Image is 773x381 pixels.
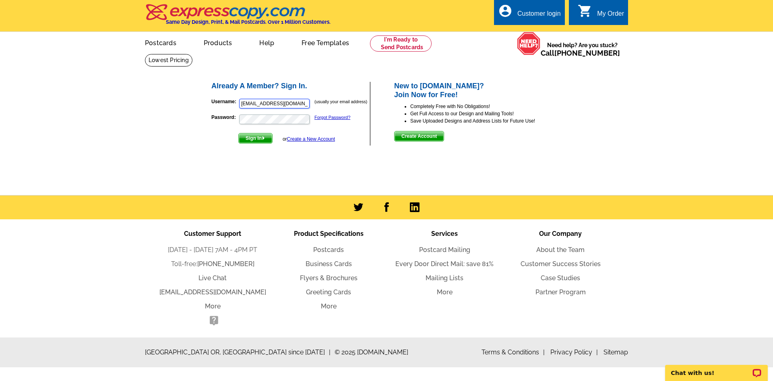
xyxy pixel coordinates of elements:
[335,348,408,357] span: © 2025 [DOMAIN_NAME]
[283,135,335,143] div: or
[578,4,592,18] i: shopping_cart
[395,131,444,141] span: Create Account
[191,33,245,52] a: Products
[554,49,620,57] a: [PHONE_NUMBER]
[535,288,586,296] a: Partner Program
[145,10,331,25] a: Same Day Design, Print, & Mail Postcards. Over 1 Million Customers.
[159,288,266,296] a: [EMAIL_ADDRESS][DOMAIN_NAME]
[306,260,352,268] a: Business Cards
[517,10,561,21] div: Customer login
[314,99,367,104] small: (usually your email address)
[541,49,620,57] span: Call
[184,230,241,237] span: Customer Support
[539,230,582,237] span: Our Company
[541,41,624,57] span: Need help? Are you stuck?
[321,302,337,310] a: More
[197,260,254,268] a: [PHONE_NUMBER]
[166,19,331,25] h4: Same Day Design, Print, & Mail Postcards. Over 1 Million Customers.
[306,288,351,296] a: Greeting Cards
[394,82,563,99] h2: New to [DOMAIN_NAME]? Join Now for Free!
[211,114,238,121] label: Password:
[132,33,189,52] a: Postcards
[211,98,238,105] label: Username:
[155,259,271,269] li: Toll-free:
[410,103,563,110] li: Completely Free with No Obligations!
[437,288,453,296] a: More
[604,348,628,356] a: Sitemap
[300,274,358,282] a: Flyers & Brochures
[395,260,494,268] a: Every Door Direct Mail: save 81%
[660,356,773,381] iframe: LiveChat chat widget
[498,9,561,19] a: account_circle Customer login
[482,348,545,356] a: Terms & Conditions
[238,133,273,144] button: Sign In
[431,230,458,237] span: Services
[541,274,580,282] a: Case Studies
[313,246,344,254] a: Postcards
[294,230,364,237] span: Product Specifications
[550,348,598,356] a: Privacy Policy
[239,133,272,143] span: Sign In
[262,136,265,140] img: button-next-arrow-white.png
[205,302,221,310] a: More
[578,9,624,19] a: shopping_cart My Order
[410,117,563,125] li: Save Uploaded Designs and Address Lists for Future Use!
[536,246,585,254] a: About the Team
[155,245,271,255] li: [DATE] - [DATE] 7AM - 4PM PT
[287,136,335,142] a: Create a New Account
[246,33,287,52] a: Help
[394,131,444,142] button: Create Account
[289,33,362,52] a: Free Templates
[145,348,331,357] span: [GEOGRAPHIC_DATA] OR, [GEOGRAPHIC_DATA] since [DATE]
[410,110,563,117] li: Get Full Access to our Design and Mailing Tools!
[498,4,513,18] i: account_circle
[198,274,227,282] a: Live Chat
[521,260,601,268] a: Customer Success Stories
[426,274,463,282] a: Mailing Lists
[597,10,624,21] div: My Order
[419,246,470,254] a: Postcard Mailing
[314,115,350,120] a: Forgot Password?
[517,32,541,55] img: help
[211,82,370,91] h2: Already A Member? Sign In.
